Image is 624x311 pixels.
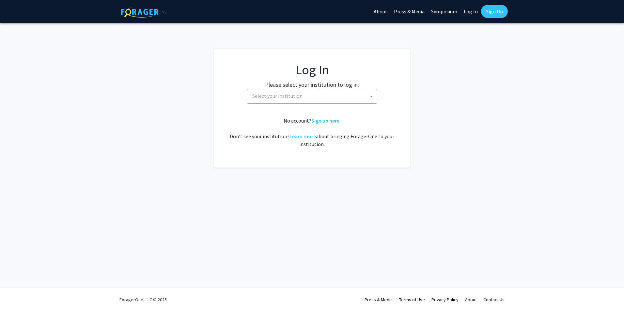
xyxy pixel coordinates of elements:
[252,93,303,99] span: Select your institution
[289,133,316,140] a: Learn more about bringing ForagerOne to your institution
[265,80,359,89] label: Please select your institution to log in:
[311,117,339,124] a: Sign up here
[465,297,477,303] a: About
[247,89,377,104] span: Select your institution
[399,297,425,303] a: Terms of Use
[483,297,505,303] a: Contact Us
[119,288,167,311] div: ForagerOne, LLC © 2025
[227,117,397,148] div: No account? . Don't see your institution? about bringing ForagerOne to your institution.
[431,297,459,303] a: Privacy Policy
[227,62,397,78] h1: Log In
[121,6,167,18] img: ForagerOne Logo
[365,297,393,303] a: Press & Media
[481,5,508,18] a: Sign Up
[250,89,377,103] span: Select your institution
